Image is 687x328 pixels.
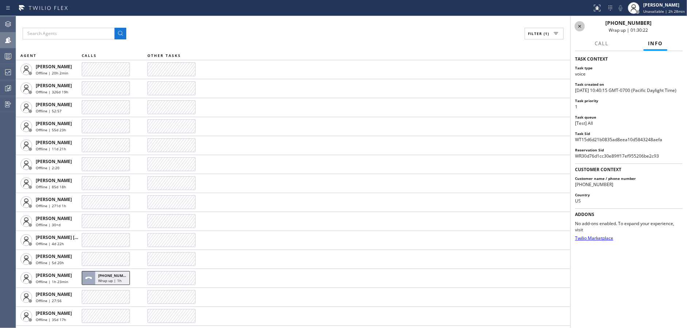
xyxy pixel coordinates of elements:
button: Mute [615,3,626,13]
span: Offline | 55d 23h [36,127,66,132]
span: OTHER TASKS [147,53,181,58]
span: [PERSON_NAME] [36,82,72,89]
span: [PHONE_NUMBER] [98,273,131,278]
span: Info [648,40,663,47]
span: Offline | 5d 20h [36,260,64,265]
span: [PERSON_NAME] [PERSON_NAME] [36,234,109,240]
span: [PERSON_NAME] [36,158,72,165]
button: Call [590,36,613,51]
span: [PERSON_NAME] [36,253,72,259]
button: [PHONE_NUMBER]Wrap up | 1h [82,269,132,287]
h1: TASK CONTEXT [575,55,683,63]
h2: Task queue [575,114,683,120]
span: Offline | 326d 19h [36,89,68,94]
span: Offline | 30+d [36,222,61,227]
span: CALLS [82,53,97,58]
button: Filter (1) [525,28,564,39]
span: Offline | 2:20 [36,165,59,170]
p: 1 [575,104,683,112]
span: Filter (1) [528,31,549,36]
span: Offline | 1h 23min [36,279,68,284]
span: [PERSON_NAME] [36,139,72,146]
h2: Task priority [575,98,683,104]
h1: CUSTOMER CONTEXT [575,166,683,173]
h2: Country [575,192,683,198]
span: Offline | 271d 1h [36,203,66,208]
span: [PHONE_NUMBER] [605,19,652,26]
h2: Task type [575,65,683,71]
span: Wrap up | 01:30:22 [609,27,648,33]
span: Offline | 52:57 [36,108,62,113]
div: [PERSON_NAME] [643,2,685,8]
p: US [575,198,683,206]
p: WT15d6d21b0835ad8eea10d5843248aefa [575,136,683,145]
span: [PERSON_NAME] [36,272,72,278]
p: [Test] All [575,120,683,128]
h2: Customer name / phone number [575,175,683,181]
button: Info [644,36,667,51]
p: [DATE] 10:40:15 GMT-0700 (Pacific Daylight Time) [575,87,683,96]
span: [PERSON_NAME] [36,310,72,316]
span: [PERSON_NAME] [36,177,72,184]
input: Search Agents [23,28,115,39]
p: No add-ons enabled. To expand your experience, visit [575,220,683,235]
span: [PERSON_NAME] [36,291,72,297]
h2: Task Sid [575,131,683,136]
span: [PERSON_NAME] [36,196,72,202]
a: Twilio Marketplace [575,235,613,241]
p: voice [575,71,683,79]
span: [PERSON_NAME] [36,101,72,108]
span: [PERSON_NAME] [36,215,72,221]
span: Offline | 27:56 [36,298,62,303]
span: [PERSON_NAME] [36,120,72,127]
span: [PERSON_NAME] [36,63,72,70]
span: Offline | 4d 22h [36,241,64,246]
h2: Task created on [575,81,683,87]
p: [PHONE_NUMBER] [575,181,683,190]
h2: Reservation Sid [575,147,683,153]
span: Offline | 11d 21h [36,146,66,151]
span: Wrap up | 1h [98,278,121,283]
span: Offline | 35d 17h [36,317,66,322]
span: Call [595,40,609,47]
span: Offline | 85d 18h [36,184,66,189]
span: Unavailable | 2h 28min [643,9,685,14]
span: Offline | 20h 2min [36,70,68,76]
span: AGENT [20,53,36,58]
p: WR30d76d1cc30e89ff17ef955206be2c93 [575,153,683,161]
h1: ADDONS [575,211,683,218]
